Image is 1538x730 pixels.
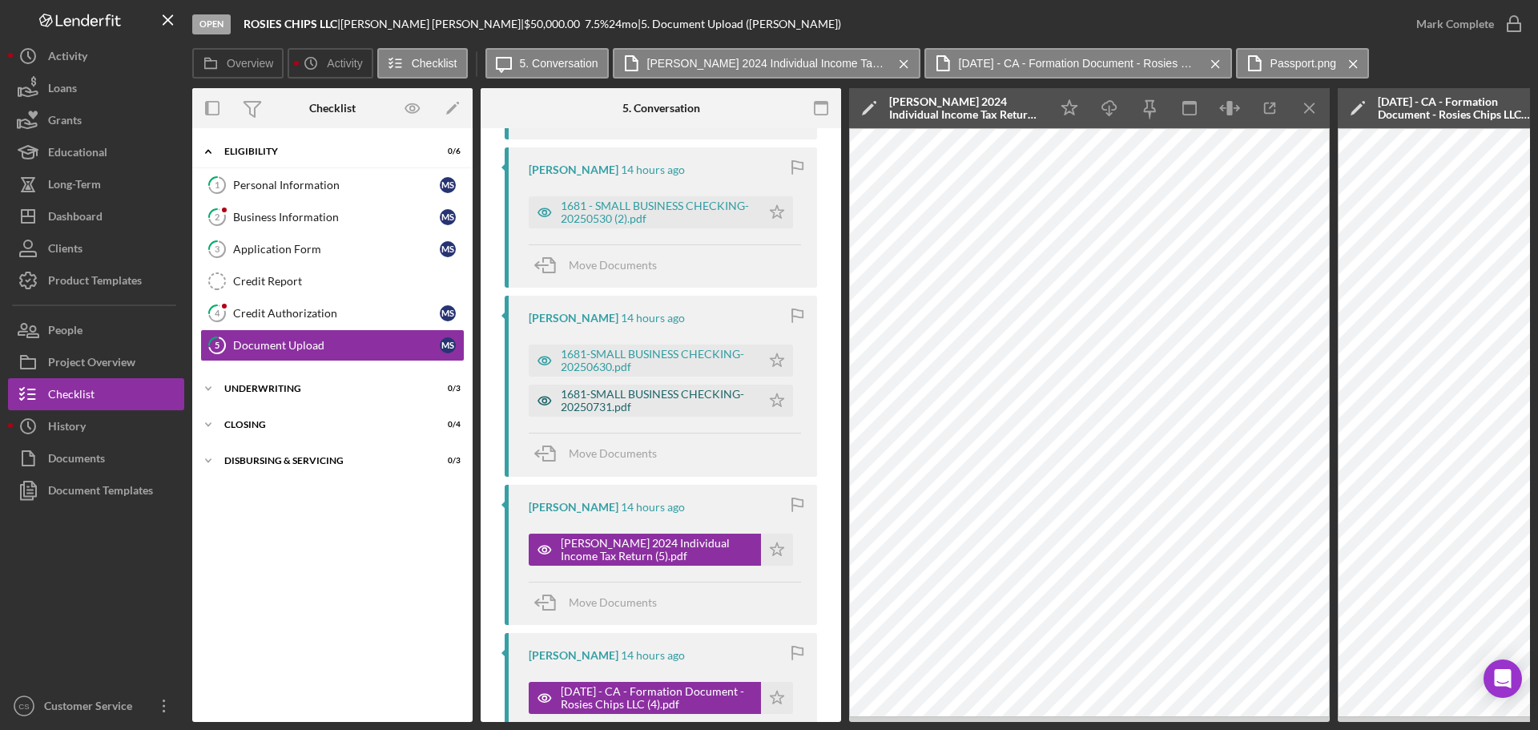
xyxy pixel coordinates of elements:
button: [PERSON_NAME] 2024 Individual Income Tax Return (5).pdf [529,534,793,566]
button: Checklist [8,378,184,410]
button: Mark Complete [1400,8,1530,40]
div: Open Intercom Messenger [1484,659,1522,698]
time: 2025-08-20 01:47 [621,649,685,662]
div: [PERSON_NAME] [529,163,618,176]
div: 5. Conversation [622,102,700,115]
button: Move Documents [529,245,673,285]
div: [PERSON_NAME] [PERSON_NAME] | [340,18,524,30]
button: [PERSON_NAME] 2024 Individual Income Tax Return (5).pdf [613,48,920,79]
div: Open [192,14,231,34]
div: Application Form [233,243,440,256]
div: | 5. Document Upload ([PERSON_NAME]) [638,18,841,30]
button: Documents [8,442,184,474]
div: Educational [48,136,107,172]
button: Passport.png [1236,48,1370,79]
button: Activity [8,40,184,72]
span: Move Documents [569,446,657,460]
div: Product Templates [48,264,142,300]
b: ROSIES CHIPS LLC [244,17,337,30]
button: 1681-SMALL BUSINESS CHECKING-20250731.pdf [529,385,793,417]
tspan: 3 [215,244,219,254]
div: | [244,18,340,30]
div: M S [440,209,456,225]
button: Overview [192,48,284,79]
div: [PERSON_NAME] 2024 Individual Income Tax Return (5).pdf [889,95,1041,121]
label: [DATE] - CA - Formation Document - Rosies Chips LLC (4).pdf [959,57,1199,70]
div: Closing [224,420,421,430]
div: 7.5 % [585,18,609,30]
button: Clients [8,232,184,264]
div: [PERSON_NAME] [529,312,618,325]
button: Grants [8,104,184,136]
div: 0 / 3 [432,384,461,393]
div: Checklist [48,378,95,414]
button: CSCustomer Service [8,690,184,722]
a: People [8,314,184,346]
div: Document Upload [233,339,440,352]
div: Project Overview [48,346,135,382]
div: Disbursing & Servicing [224,456,421,466]
button: Checklist [377,48,468,79]
div: 1681-SMALL BUSINESS CHECKING-20250731.pdf [561,388,753,413]
div: [PERSON_NAME] [529,501,618,514]
div: $50,000.00 [524,18,585,30]
time: 2025-08-20 01:49 [621,501,685,514]
a: Long-Term [8,168,184,200]
div: [PERSON_NAME] [529,649,618,662]
a: 5Document UploadMS [200,329,465,361]
tspan: 1 [215,179,219,190]
div: 24 mo [609,18,638,30]
label: Passport.png [1270,57,1337,70]
button: 5. Conversation [485,48,609,79]
button: Product Templates [8,264,184,296]
div: 1681-SMALL BUSINESS CHECKING-20250630.pdf [561,348,753,373]
div: M S [440,241,456,257]
button: [DATE] - CA - Formation Document - Rosies Chips LLC (4).pdf [529,682,793,714]
div: Clients [48,232,83,268]
div: Eligibility [224,147,421,156]
button: Dashboard [8,200,184,232]
button: Loans [8,72,184,104]
button: [DATE] - CA - Formation Document - Rosies Chips LLC (4).pdf [924,48,1232,79]
label: Checklist [412,57,457,70]
div: Personal Information [233,179,440,192]
div: Documents [48,442,105,478]
button: 1681 - SMALL BUSINESS CHECKING-20250530 (2).pdf [529,196,793,228]
label: [PERSON_NAME] 2024 Individual Income Tax Return (5).pdf [647,57,888,70]
button: Move Documents [529,583,673,623]
tspan: 4 [215,308,220,318]
button: Activity [288,48,372,79]
div: [DATE] - CA - Formation Document - Rosies Chips LLC (4).pdf [1378,95,1530,121]
div: M S [440,305,456,321]
span: Move Documents [569,595,657,609]
div: M S [440,337,456,353]
div: People [48,314,83,350]
button: Educational [8,136,184,168]
button: 1681-SMALL BUSINESS CHECKING-20250630.pdf [529,345,793,377]
a: 1Personal InformationMS [200,169,465,201]
label: 5. Conversation [520,57,598,70]
a: 2Business InformationMS [200,201,465,233]
span: Move Documents [569,258,657,272]
button: Document Templates [8,474,184,506]
time: 2025-08-20 01:51 [621,312,685,325]
a: Credit Report [200,265,465,297]
div: Long-Term [48,168,101,204]
div: Customer Service [40,690,144,726]
button: Project Overview [8,346,184,378]
div: [DATE] - CA - Formation Document - Rosies Chips LLC (4).pdf [561,685,753,711]
div: Loans [48,72,77,108]
time: 2025-08-20 01:51 [621,163,685,176]
button: Move Documents [529,434,673,474]
div: Mark Complete [1416,8,1494,40]
div: [PERSON_NAME] 2024 Individual Income Tax Return (5).pdf [561,537,753,563]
